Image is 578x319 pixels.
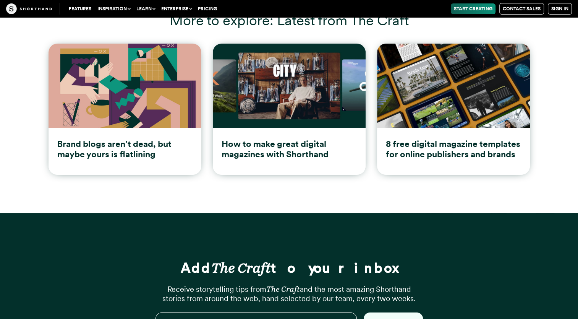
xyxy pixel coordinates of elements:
h4: 8 free digital magazine templates for online publishers and brands [386,139,521,160]
button: Learn [133,3,158,14]
h3: More to explore: Latest from The Craft [15,12,563,29]
a: Start Creating [451,3,495,14]
a: 8 free digital magazine templates for online publishers and brands [377,44,530,175]
a: Brand blogs aren’t dead, but maybe yours is flatlining [49,44,201,175]
a: Sign in [548,3,572,15]
em: The Craft [266,285,300,294]
em: The Craft [211,259,271,276]
p: Receive storytelling tips from and the most amazing Shorthand stories from around the web, hand s... [155,285,423,303]
h3: Add to your inbox [155,261,423,275]
a: How to make great digital magazines with Shorthand [213,44,366,175]
img: The Craft [6,3,52,14]
h4: Brand blogs aren’t dead, but maybe yours is flatlining [57,139,193,160]
button: Inspiration [94,3,133,14]
a: Contact Sales [499,3,544,15]
h4: How to make great digital magazines with Shorthand [222,139,357,160]
a: Features [66,3,94,14]
button: Enterprise [158,3,195,14]
a: Pricing [195,3,220,14]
